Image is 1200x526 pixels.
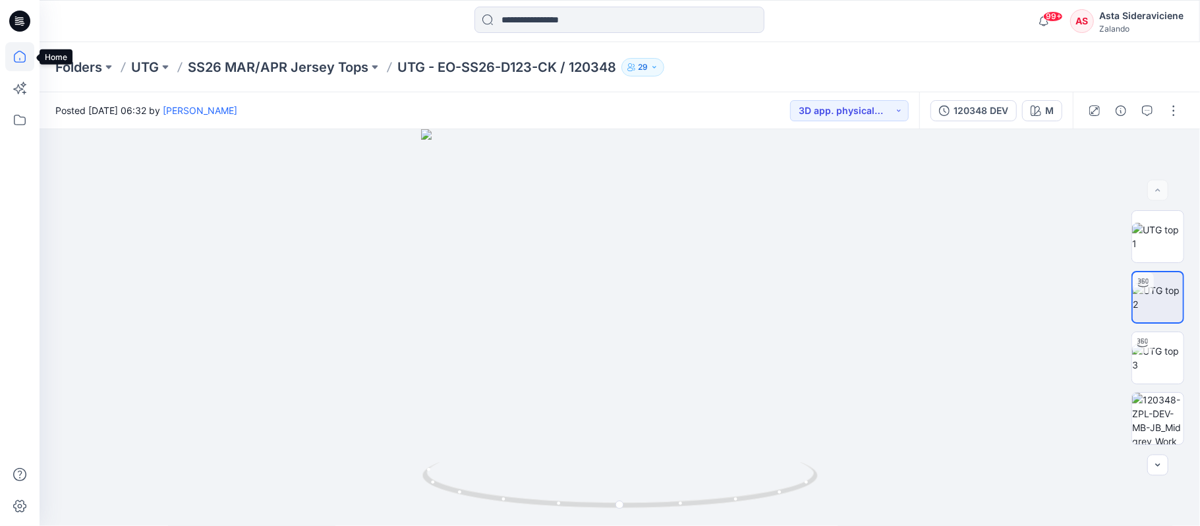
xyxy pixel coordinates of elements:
[397,58,616,76] p: UTG - EO-SS26-D123-CK / 120348
[1022,100,1062,121] button: M
[1070,9,1094,33] div: AS
[131,58,159,76] a: UTG
[1110,100,1131,121] button: Details
[55,103,237,117] span: Posted [DATE] 06:32 by
[1099,24,1184,34] div: Zalando
[188,58,368,76] a: SS26 MAR/APR Jersey Tops
[621,58,664,76] button: 29
[930,100,1017,121] button: 120348 DEV
[163,105,237,116] a: [PERSON_NAME]
[954,103,1008,118] div: 120348 DEV
[1043,11,1063,22] span: 99+
[1132,393,1184,444] img: 120348-ZPL-DEV-MB-JB_Mid grey_Workmanship illustrations (20)
[55,58,102,76] a: Folders
[638,60,648,74] p: 29
[1045,103,1054,118] div: M
[1132,223,1184,250] img: UTG top 1
[1099,8,1184,24] div: Asta Sideraviciene
[1132,344,1184,372] img: UTG top 3
[1133,283,1183,311] img: UTG top 2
